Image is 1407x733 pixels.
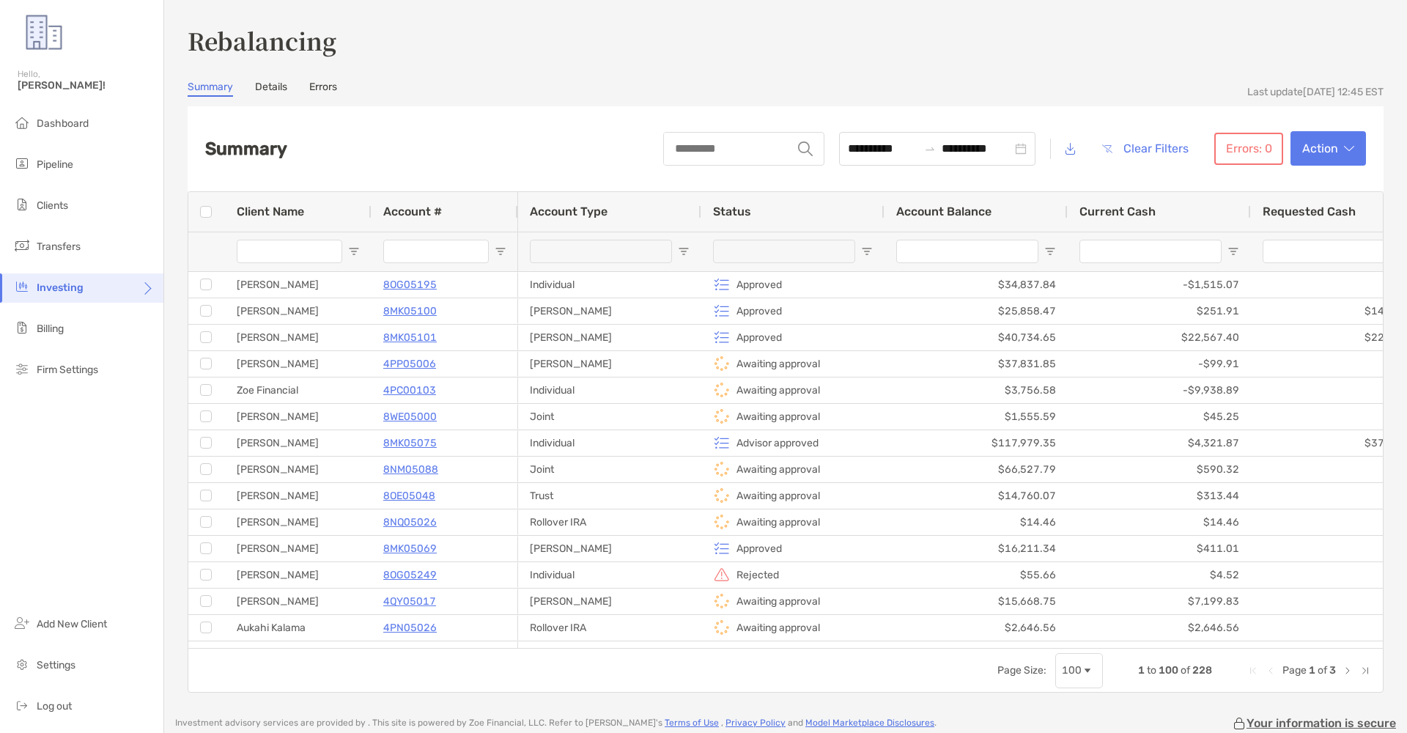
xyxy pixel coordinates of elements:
span: Status [713,205,751,218]
input: Client Name Filter Input [237,240,342,263]
div: $4.52 [1068,562,1251,588]
img: Zoe Logo [18,6,70,59]
img: button icon [1102,144,1112,153]
span: Clients [37,199,68,212]
div: $16,211.34 [885,536,1068,561]
div: Page Size [1055,653,1103,688]
div: $7,199.83 [1068,589,1251,614]
img: icon status [713,645,731,663]
img: icon status [713,619,731,636]
div: $34,837.84 [885,272,1068,298]
p: Rejected [736,566,779,584]
span: Dashboard [37,117,89,130]
h3: Rebalancing [188,23,1384,57]
a: 4PN05016 [383,645,437,663]
div: $15,668.75 [885,589,1068,614]
span: Account Balance [896,205,991,218]
span: 1 [1309,664,1315,677]
div: [PERSON_NAME] [225,457,372,482]
a: 8MK05075 [383,434,437,452]
div: $144.54 [885,641,1068,667]
span: Settings [37,659,75,671]
p: Awaiting approval [736,355,820,373]
div: Aukahi Kalama [225,615,372,641]
a: 8NM05088 [383,460,438,479]
div: [PERSON_NAME] [225,509,372,535]
div: [PERSON_NAME] [225,325,372,350]
span: of [1181,664,1190,677]
button: Clear Filters [1090,133,1200,165]
div: [PERSON_NAME]-orisan [225,641,372,667]
div: [PERSON_NAME] [225,536,372,561]
a: Privacy Policy [725,718,786,728]
button: Open Filter Menu [348,246,360,257]
span: Pipeline [37,158,73,171]
input: Current Cash Filter Input [1079,240,1222,263]
div: [PERSON_NAME] [225,404,372,430]
div: Page Size: [997,664,1046,677]
div: [PERSON_NAME] [518,641,701,667]
input: Account Balance Filter Input [896,240,1038,263]
span: of [1318,664,1327,677]
p: 4QY05017 [383,592,436,611]
div: 100 [1062,664,1082,677]
button: Open Filter Menu [678,246,690,257]
p: 8OE05048 [383,487,435,505]
div: $10.45 [1068,641,1251,667]
span: Current Cash [1079,205,1156,218]
p: Your information is secure [1247,716,1396,730]
img: arrow [1344,145,1354,152]
div: Trust [518,483,701,509]
p: Approved [736,276,782,294]
a: 8NQ05026 [383,513,437,531]
a: Summary [188,81,233,97]
div: -$9,938.89 [1068,377,1251,403]
input: Requested Cash Filter Input [1263,240,1405,263]
img: investing icon [13,278,31,295]
span: [PERSON_NAME]! [18,79,155,92]
div: $25,858.47 [885,298,1068,324]
div: Individual [518,562,701,588]
p: 8OG05195 [383,276,437,294]
div: Last Page [1359,665,1371,677]
a: Details [255,81,287,97]
p: Advisor approved [736,434,819,452]
a: 8WE05000 [383,408,437,426]
span: Log out [37,700,72,712]
span: 1 [1138,664,1145,677]
img: input icon [798,141,813,156]
img: icon status [713,460,731,478]
div: $22,567.40 [1068,325,1251,350]
div: $2,646.56 [885,615,1068,641]
span: 100 [1159,664,1178,677]
span: Billing [37,323,64,335]
p: Awaiting approval [736,460,820,479]
div: Next Page [1342,665,1354,677]
a: 8MK05101 [383,328,437,347]
img: icon status [713,302,731,320]
p: Awaiting approval [736,408,820,426]
p: 4PC00103 [383,381,436,399]
img: billing icon [13,319,31,336]
span: Client Name [237,205,304,218]
a: Model Marketplace Disclosures [805,718,934,728]
div: $3,756.58 [885,377,1068,403]
a: Errors [309,81,337,97]
span: Page [1282,664,1307,677]
img: icon status [713,328,731,346]
div: [PERSON_NAME] [518,536,701,561]
p: Investment advisory services are provided by . This site is powered by Zoe Financial, LLC. Refer ... [175,718,937,729]
a: 4PP05006 [383,355,436,373]
p: 4PN05026 [383,619,437,637]
div: -$99.91 [1068,351,1251,377]
div: $45.25 [1068,404,1251,430]
img: dashboard icon [13,114,31,131]
img: settings icon [13,655,31,673]
img: transfers icon [13,237,31,254]
img: icon status [713,408,731,425]
div: $55.66 [885,562,1068,588]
